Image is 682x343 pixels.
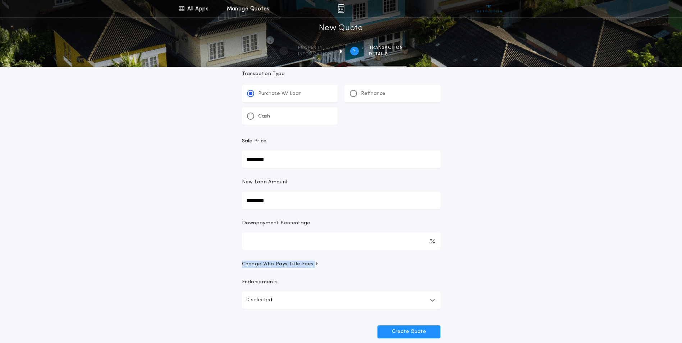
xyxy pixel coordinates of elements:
span: information [298,51,331,57]
p: Downpayment Percentage [242,220,311,227]
button: Change Who Pays Title Fees [242,261,440,268]
button: 0 selected [242,292,440,309]
h1: New Quote [319,23,363,34]
button: Create Quote [377,325,440,338]
img: vs-icon [475,5,502,12]
p: New Loan Amount [242,179,288,186]
p: Transaction Type [242,70,440,78]
span: Change Who Pays Title Fees [242,261,319,268]
p: Cash [258,113,270,120]
img: img [338,4,344,13]
span: Property [298,45,331,51]
p: Endorsements [242,279,440,286]
h2: 2 [353,48,356,54]
p: Sale Price [242,138,267,145]
input: New Loan Amount [242,192,440,209]
p: 0 selected [246,296,272,305]
input: Sale Price [242,151,440,168]
p: Refinance [361,90,385,97]
input: Downpayment Percentage [242,233,440,250]
span: Transaction [369,45,403,51]
span: details [369,51,403,57]
p: Purchase W/ Loan [258,90,302,97]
